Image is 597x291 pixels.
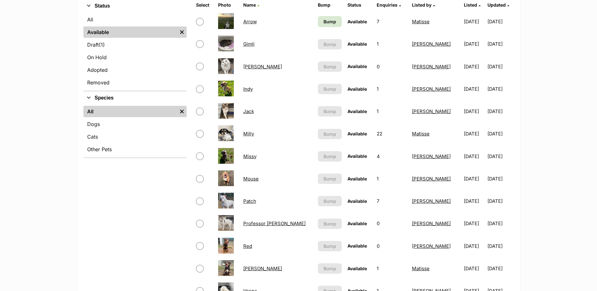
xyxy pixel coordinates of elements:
td: 1 [374,168,408,190]
td: 7 [374,190,408,212]
span: Available [347,153,367,159]
a: [PERSON_NAME] [412,220,451,226]
span: Available [347,243,367,248]
div: Status [83,13,187,91]
td: 0 [374,213,408,234]
a: Draft [83,39,187,50]
a: [PERSON_NAME] [412,176,451,182]
span: Available [347,19,367,24]
a: [PERSON_NAME] [412,108,451,114]
span: translation missing: en.admin.listings.index.attributes.enquiries [377,2,397,8]
span: Available [347,41,367,47]
button: Bump [318,84,342,94]
span: Bump [324,108,336,115]
span: Updated [487,2,506,8]
a: Matisse [412,131,430,137]
span: Available [347,131,367,136]
td: 1 [374,33,408,55]
a: [PERSON_NAME] [412,41,451,47]
td: 22 [374,123,408,145]
span: Listed by [412,2,431,8]
a: On Hold [83,52,187,63]
td: [DATE] [487,56,513,77]
a: Removed [83,77,187,88]
td: [DATE] [487,235,513,257]
span: Listed [464,2,477,8]
a: [PERSON_NAME] [412,86,451,92]
a: All [83,14,187,25]
span: Bump [324,198,336,204]
a: Other Pets [83,144,187,155]
a: Enquiries [377,2,401,8]
td: [DATE] [487,33,513,55]
td: 0 [374,235,408,257]
a: Professor [PERSON_NAME] [243,220,306,226]
td: 0 [374,56,408,77]
td: [DATE] [461,258,487,279]
span: Bump [324,265,336,272]
td: [DATE] [461,213,487,234]
td: [DATE] [487,258,513,279]
button: Bump [318,61,342,72]
td: 1 [374,100,408,122]
a: Available [83,26,177,38]
td: [DATE] [461,100,487,122]
td: [DATE] [461,78,487,100]
td: [DATE] [487,100,513,122]
a: Matisse [412,265,430,271]
td: [DATE] [461,168,487,190]
td: [DATE] [461,123,487,145]
a: Name [243,2,259,8]
span: Available [347,221,367,226]
button: Bump [318,106,342,117]
td: 1 [374,258,408,279]
span: Name [243,2,256,8]
button: Bump [318,129,342,139]
td: 7 [374,11,408,32]
a: [PERSON_NAME] [243,265,282,271]
span: Bump [324,131,336,137]
button: Bump [318,263,342,274]
td: [DATE] [461,11,487,32]
button: Species [83,94,187,102]
a: Adopted [83,64,187,76]
a: Missy [243,153,256,159]
td: [DATE] [487,213,513,234]
span: Bump [324,153,336,160]
div: Species [83,105,187,157]
a: Milly [243,131,254,137]
a: [PERSON_NAME] [412,198,451,204]
span: Available [347,109,367,114]
span: Bump [324,243,336,249]
button: Bump [318,196,342,206]
a: Remove filter [177,106,187,117]
span: (1) [99,41,105,48]
td: [DATE] [487,11,513,32]
td: [DATE] [461,145,487,167]
a: Red [243,243,252,249]
a: [PERSON_NAME] [412,243,451,249]
a: Patch [243,198,256,204]
td: [DATE] [487,123,513,145]
span: Available [347,198,367,204]
td: 1 [374,78,408,100]
span: Bump [324,18,336,25]
td: [DATE] [487,168,513,190]
td: [DATE] [461,235,487,257]
a: Jack [243,108,254,114]
a: Listed [464,2,481,8]
td: [DATE] [487,145,513,167]
a: All [83,106,177,117]
td: [DATE] [487,190,513,212]
td: 4 [374,145,408,167]
button: Bump [318,174,342,184]
a: Indy [243,86,253,92]
a: Arrow [243,19,257,25]
span: Bump [324,175,336,182]
button: Bump [318,219,342,229]
td: [DATE] [461,33,487,55]
a: Listed by [412,2,435,8]
a: Remove filter [177,26,187,38]
span: Bump [324,63,336,70]
a: Matisse [412,19,430,25]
